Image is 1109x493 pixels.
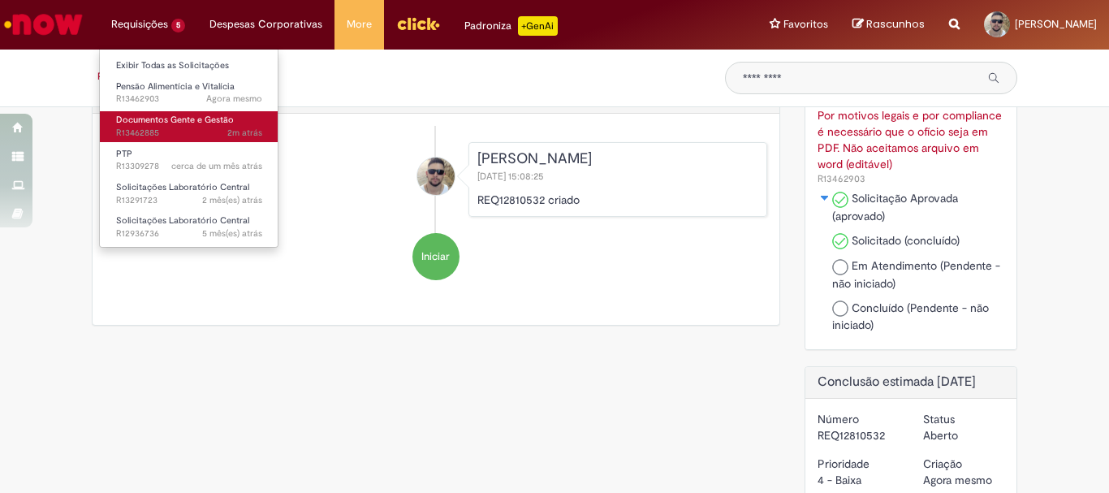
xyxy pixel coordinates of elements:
[818,375,1005,390] h2: Conclusão estimada [DATE]
[116,214,249,227] span: Solicitações Laboratório Central
[818,172,865,185] span: R13462903
[923,456,962,472] label: Criação
[116,127,262,140] span: R13462885
[202,194,262,206] span: 2 mês(es) atrás
[832,301,989,333] span: Concluído (Pendente - não iniciado)
[832,191,958,223] span: Solicitação Aprovada (aprovado)
[111,16,168,32] span: Requisições
[202,227,262,240] time: 11/04/2025 15:42:00
[832,192,848,208] img: Solicitação Aprovada (aprovado)
[97,70,153,83] a: Página inicial
[818,472,899,488] div: 4 - Baixa
[227,127,262,139] time: 29/08/2025 15:06:09
[818,411,859,427] label: Número
[832,259,848,275] img: Em Atendimento (Pendente - não iniciado)
[206,93,262,105] time: 29/08/2025 15:08:26
[832,233,848,249] img: Solicitado (concluído)
[464,16,558,36] div: Padroniza
[421,249,450,265] span: Iniciar
[832,258,1000,291] span: Em Atendimento (Pendente - não iniciado)
[202,227,262,240] span: 5 mês(es) atrás
[92,62,701,92] ul: Trilhas de página
[100,111,278,141] a: Aberto R13462885 : Documentos Gente e Gestão
[100,145,278,175] a: Aberto R13309278 : PTP
[818,190,832,206] button: Solicitado Alternar a exibição do estado da fase para Pensão Alimentícia e Vitalícia
[116,80,235,93] span: Pensão Alimentícia e Vitalícia
[105,142,767,217] li: Saulo Maximiano De Oliveira
[818,107,1005,172] div: Por motivos legais e por compliance é necessário que o ofício seja em PDF. Não aceitamos arquivo ...
[852,233,960,248] span: Solicitado (concluído)
[99,49,278,248] ul: Requisições
[818,107,1005,186] a: Por motivos legais e por compliance é necessário que o ofício seja em PDF. Não aceitamos arquivo ...
[477,151,758,167] div: [PERSON_NAME]
[477,170,547,183] span: [DATE] 15:08:25
[116,194,262,207] span: R13291723
[783,16,828,32] span: Favoritos
[209,16,322,32] span: Despesas Corporativas
[818,172,865,185] span: Número
[116,160,262,173] span: R13309278
[2,8,85,41] img: ServiceNow
[923,472,1004,488] div: 29/08/2025 15:08:25
[202,194,262,206] time: 14/07/2025 15:00:07
[100,212,278,242] a: Aberto R12936736 : Solicitações Laboratório Central
[105,126,767,296] ul: Histórico de tíquete
[171,160,262,172] span: cerca de um mês atrás
[818,193,831,203] img: Expandir o estado da solicitação
[852,17,925,32] a: Rascunhos
[923,427,1004,443] div: Aberto
[100,57,278,75] a: Exibir Todas as Solicitações
[1015,17,1097,31] span: [PERSON_NAME]
[818,427,899,443] div: REQ12810532
[518,16,558,36] p: +GenAi
[832,301,848,317] img: Concluído (Pendente - não iniciado)
[100,78,278,108] a: Aberto R13462903 : Pensão Alimentícia e Vitalícia
[116,148,132,160] span: PTP
[116,227,262,240] span: R12936736
[347,16,372,32] span: More
[818,456,870,472] label: Prioridade
[923,411,955,427] label: Status
[477,192,758,208] p: REQ12810532 criado
[116,93,262,106] span: R13462903
[227,127,262,139] span: 2m atrás
[923,473,992,487] time: 29/08/2025 15:08:25
[116,181,249,193] span: Solicitações Laboratório Central
[116,114,234,126] span: Documentos Gente e Gestão
[866,16,925,32] span: Rascunhos
[171,160,262,172] time: 21/07/2025 11:49:57
[171,19,185,32] span: 5
[206,93,262,105] span: Agora mesmo
[417,158,455,195] div: Saulo Maximiano De Oliveira
[396,11,440,36] img: click_logo_yellow_360x200.png
[923,473,992,487] span: Agora mesmo
[100,179,278,209] a: Aberto R13291723 : Solicitações Laboratório Central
